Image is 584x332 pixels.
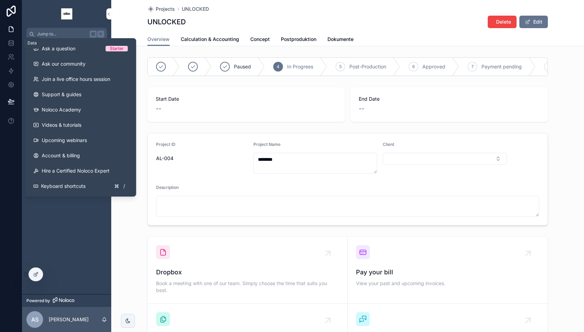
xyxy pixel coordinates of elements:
button: Edit [519,16,548,28]
span: Project Name [253,142,281,147]
span: View your past and upcoming invoices. [356,280,539,287]
span: Jump to... [37,31,87,37]
span: Keyboard shortcuts [41,183,86,190]
button: Hire a Certified Noloco Expert [28,163,133,179]
button: Ask a questionStarter [28,41,133,56]
span: Pay your bill [356,267,539,277]
span: Description [156,185,179,190]
span: Approved [422,63,445,70]
button: Keyboard shortcuts/ [28,179,133,194]
span: AL-004 [156,155,248,162]
a: Postproduktion [281,33,316,47]
span: Project ID [156,142,176,147]
span: 5 [339,64,342,69]
span: -- [156,104,161,114]
a: Account & billing [28,148,133,163]
a: Join a live office hours session [28,72,133,87]
a: Overview [147,33,170,46]
button: Delete [488,16,517,28]
button: Jump to...K [26,28,107,40]
span: -- [359,104,364,114]
span: Ask a question [42,45,75,52]
div: scrollable content [22,40,111,178]
span: Support & guides [42,91,81,98]
span: Hire a Certified Noloco Expert [42,167,109,174]
span: 6 [412,64,415,69]
span: Payment pending [481,63,522,70]
span: Dokumente [327,36,354,43]
span: Overview [147,36,170,43]
a: Videos & tutorials [28,117,133,133]
a: Powered by [22,294,111,307]
span: AS [31,315,39,324]
span: Account & billing [42,152,80,159]
h1: UNLOCKED [147,17,186,27]
a: Concept [250,33,270,47]
span: Calculation & Accounting [181,36,239,43]
a: Pay your billView your past and upcoming invoices. [348,237,547,304]
a: Support & guides [28,87,133,102]
p: [PERSON_NAME] [49,316,89,323]
span: Paused [234,63,251,70]
a: Dokumente [327,33,354,47]
div: Starter [110,46,124,51]
a: Upcoming webinars [28,133,133,148]
span: Powered by [26,298,50,304]
a: UNLOCKED [182,6,209,13]
span: Videos & tutorials [42,122,81,128]
span: In Progrees [287,63,313,70]
span: Dropbox [156,267,339,277]
span: End Date [359,96,540,102]
span: Start Date [156,96,336,102]
span: K [98,31,104,37]
span: Delete [496,18,511,25]
span: Ask our community [42,60,86,67]
span: 4 [277,64,279,69]
span: Book a meeting with one of our team. Simply choose the time that suits you best. [156,280,339,294]
span: Join a live office hours session [42,76,110,83]
a: Noloco Academy [28,102,133,117]
span: / [122,183,127,189]
span: Concept [250,36,270,43]
span: Noloco Academy [42,106,81,113]
span: Post-Production [349,63,386,70]
span: Projects [156,6,175,13]
span: Postproduktion [281,36,316,43]
a: DropboxBook a meeting with one of our team. Simply choose the time that suits you best. [148,237,348,304]
button: Select Button [383,153,507,165]
span: 7 [471,64,474,69]
a: Calculation & Accounting [181,33,239,47]
img: App logo [61,8,72,19]
a: Ask our community [28,56,133,72]
div: Data [27,40,37,46]
a: Projects [147,6,175,13]
span: Upcoming webinars [42,137,87,144]
span: Client [383,142,394,147]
